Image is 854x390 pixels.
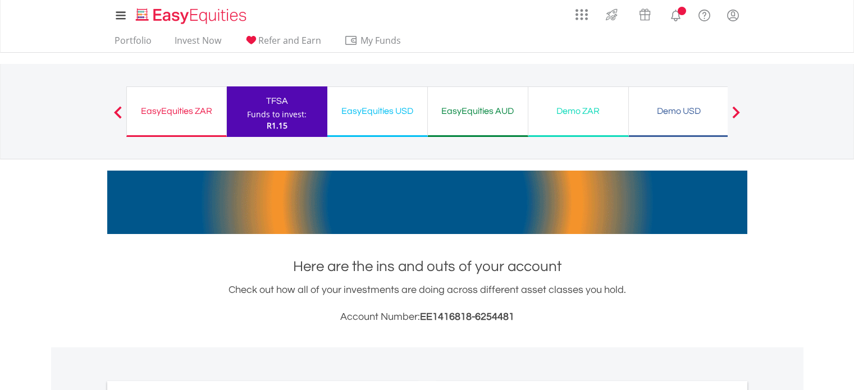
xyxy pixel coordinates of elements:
[435,103,521,119] div: EasyEquities AUD
[234,93,321,109] div: TFSA
[602,6,621,24] img: thrive-v2.svg
[107,282,747,325] div: Check out how all of your investments are doing across different asset classes you hold.
[661,3,690,25] a: Notifications
[628,3,661,24] a: Vouchers
[636,103,722,119] div: Demo USD
[107,256,747,277] h1: Here are the ins and outs of your account
[131,3,251,25] a: Home page
[719,3,747,27] a: My Profile
[134,7,251,25] img: EasyEquities_Logo.png
[267,120,287,131] span: R1.15
[240,35,326,52] a: Refer and Earn
[535,103,622,119] div: Demo ZAR
[110,35,156,52] a: Portfolio
[420,311,514,322] span: EE1416818-6254481
[690,3,719,25] a: FAQ's and Support
[636,6,654,24] img: vouchers-v2.svg
[334,103,421,119] div: EasyEquities USD
[247,109,307,120] div: Funds to invest:
[107,171,747,234] img: EasyMortage Promotion Banner
[568,3,595,21] a: AppsGrid
[725,112,747,123] button: Next
[258,34,321,47] span: Refer and Earn
[107,309,747,325] h3: Account Number:
[344,33,418,48] span: My Funds
[170,35,226,52] a: Invest Now
[107,112,129,123] button: Previous
[576,8,588,21] img: grid-menu-icon.svg
[134,103,220,119] div: EasyEquities ZAR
